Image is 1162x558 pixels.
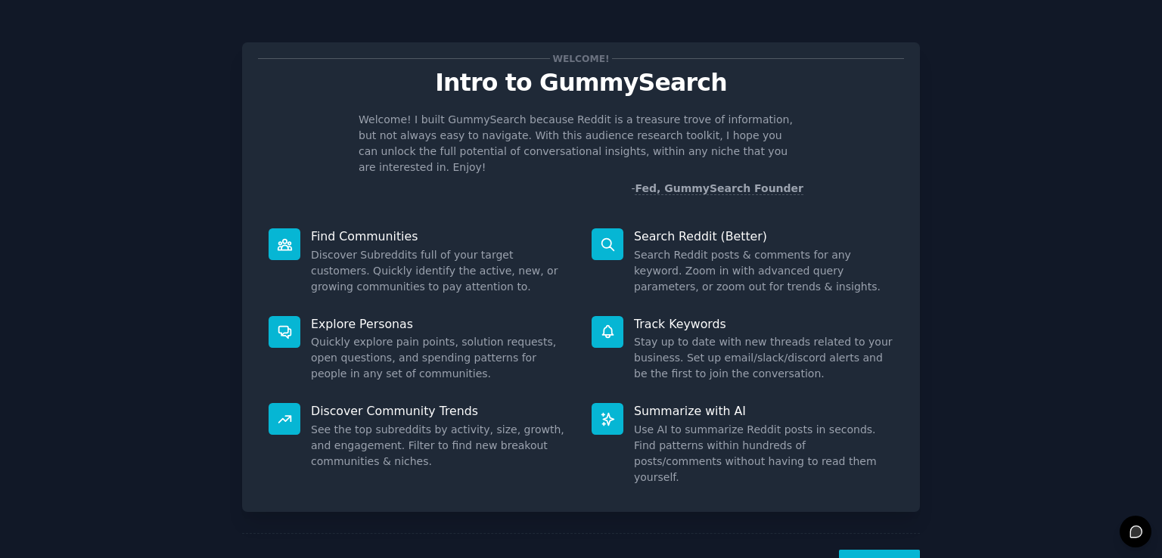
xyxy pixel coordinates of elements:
a: Fed, GummySearch Founder [635,182,803,195]
div: - [631,181,803,197]
dd: See the top subreddits by activity, size, growth, and engagement. Filter to find new breakout com... [311,422,570,470]
dd: Discover Subreddits full of your target customers. Quickly identify the active, new, or growing c... [311,247,570,295]
span: Welcome! [550,51,612,67]
p: Summarize with AI [634,403,893,419]
p: Find Communities [311,228,570,244]
p: Track Keywords [634,316,893,332]
p: Intro to GummySearch [258,70,904,96]
p: Welcome! I built GummySearch because Reddit is a treasure trove of information, but not always ea... [359,112,803,175]
dd: Use AI to summarize Reddit posts in seconds. Find patterns within hundreds of posts/comments with... [634,422,893,485]
dd: Quickly explore pain points, solution requests, open questions, and spending patterns for people ... [311,334,570,382]
p: Explore Personas [311,316,570,332]
p: Search Reddit (Better) [634,228,893,244]
dd: Search Reddit posts & comments for any keyword. Zoom in with advanced query parameters, or zoom o... [634,247,893,295]
p: Discover Community Trends [311,403,570,419]
dd: Stay up to date with new threads related to your business. Set up email/slack/discord alerts and ... [634,334,893,382]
